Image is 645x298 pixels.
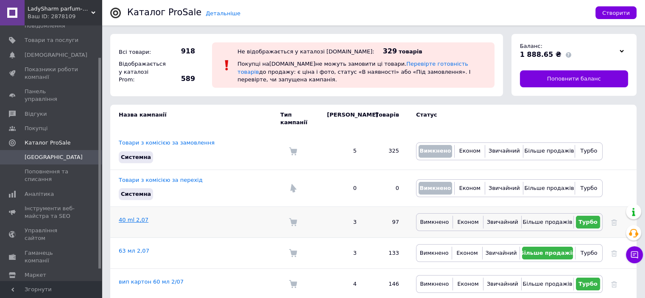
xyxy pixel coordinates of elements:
[524,148,574,154] span: Більше продажів
[520,50,561,58] span: 1 888.65 ₴
[489,148,520,154] span: Звичайний
[611,219,617,225] a: Видалити
[365,105,408,133] td: Товарів
[456,250,477,256] span: Економ
[289,184,297,192] img: Комісія за перехід
[119,139,215,146] a: Товари з комісією за замовлення
[457,219,478,225] span: Економ
[289,280,297,288] img: Комісія за замовлення
[117,58,163,86] div: Відображається у каталозі Prom:
[318,133,365,170] td: 5
[487,219,518,225] span: Звичайний
[420,219,449,225] span: Вимкнено
[365,238,408,269] td: 133
[25,153,83,161] span: [GEOGRAPHIC_DATA]
[419,278,450,290] button: Вимкнено
[365,133,408,170] td: 325
[595,6,637,19] button: Створити
[420,281,449,287] span: Вимкнено
[318,170,365,206] td: 0
[485,247,518,259] button: Звичайний
[457,145,483,158] button: Економ
[457,182,483,195] button: Економ
[121,154,151,160] span: Системна
[289,147,297,156] img: Комісія за замовлення
[576,278,600,290] button: Турбо
[25,249,78,265] span: Гаманець компанії
[28,5,91,13] span: LadySharm parfum-opt
[365,170,408,206] td: 0
[25,190,54,198] span: Аналітика
[487,145,521,158] button: Звичайний
[486,250,517,256] span: Звичайний
[165,74,195,84] span: 589
[522,219,572,225] span: Більше продажів
[119,217,148,223] a: 40 ml 2,07
[318,207,365,238] td: 3
[420,250,449,256] span: Вимкнено
[383,47,397,55] span: 329
[455,216,481,228] button: Економ
[419,148,451,154] span: Вимкнено
[25,125,47,132] span: Покупці
[525,145,572,158] button: Більше продажів
[25,36,78,44] span: Товари та послуги
[25,88,78,103] span: Панель управління
[110,105,280,133] td: Назва кампанії
[419,216,450,228] button: Вимкнено
[25,227,78,242] span: Управління сайтом
[221,59,233,72] img: :exclamation:
[581,250,598,256] span: Турбо
[408,105,603,133] td: Статус
[489,185,520,191] span: Звичайний
[457,281,478,287] span: Економ
[280,105,318,133] td: Тип кампанії
[119,279,184,285] a: вип картон 60 мл 2/07
[25,168,78,183] span: Поповнення та списання
[119,248,149,254] a: 63 мл 2,07
[525,182,572,195] button: Більше продажів
[206,10,240,17] a: Детальніше
[455,278,481,290] button: Економ
[25,271,46,279] span: Маркет
[459,185,480,191] span: Економ
[602,10,630,16] span: Створити
[25,51,87,59] span: [DEMOGRAPHIC_DATA]
[626,246,643,263] button: Чат з покупцем
[121,191,151,197] span: Системна
[524,216,571,228] button: Більше продажів
[520,43,542,49] span: Баланс:
[117,46,163,58] div: Всі товари:
[580,185,597,191] span: Турбо
[25,66,78,81] span: Показники роботи компанії
[419,182,452,195] button: Вимкнено
[520,70,628,87] a: Поповнити баланс
[127,8,201,17] div: Каталог ProSale
[119,177,203,183] a: Товари з комісією за перехід
[487,182,521,195] button: Звичайний
[576,216,600,228] button: Турбо
[28,13,102,20] div: Ваш ID: 2878109
[459,148,480,154] span: Економ
[524,185,574,191] span: Більше продажів
[520,250,575,256] span: Більше продажів
[237,48,374,55] div: Не відображається у каталозі [DOMAIN_NAME]:
[419,247,450,259] button: Вимкнено
[547,75,601,83] span: Поповнити баланс
[318,238,365,269] td: 3
[578,281,598,287] span: Турбо
[578,219,598,225] span: Турбо
[289,249,297,257] img: Комісія за замовлення
[611,281,617,287] a: Видалити
[419,145,452,158] button: Вимкнено
[25,205,78,220] span: Інструменти веб-майстра та SEO
[522,281,572,287] span: Більше продажів
[577,145,600,158] button: Турбо
[25,110,47,118] span: Відгуки
[289,218,297,226] img: Комісія за замовлення
[577,182,600,195] button: Турбо
[524,278,571,290] button: Більше продажів
[318,105,365,133] td: [PERSON_NAME]
[399,48,422,55] span: товарів
[611,250,617,256] a: Видалити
